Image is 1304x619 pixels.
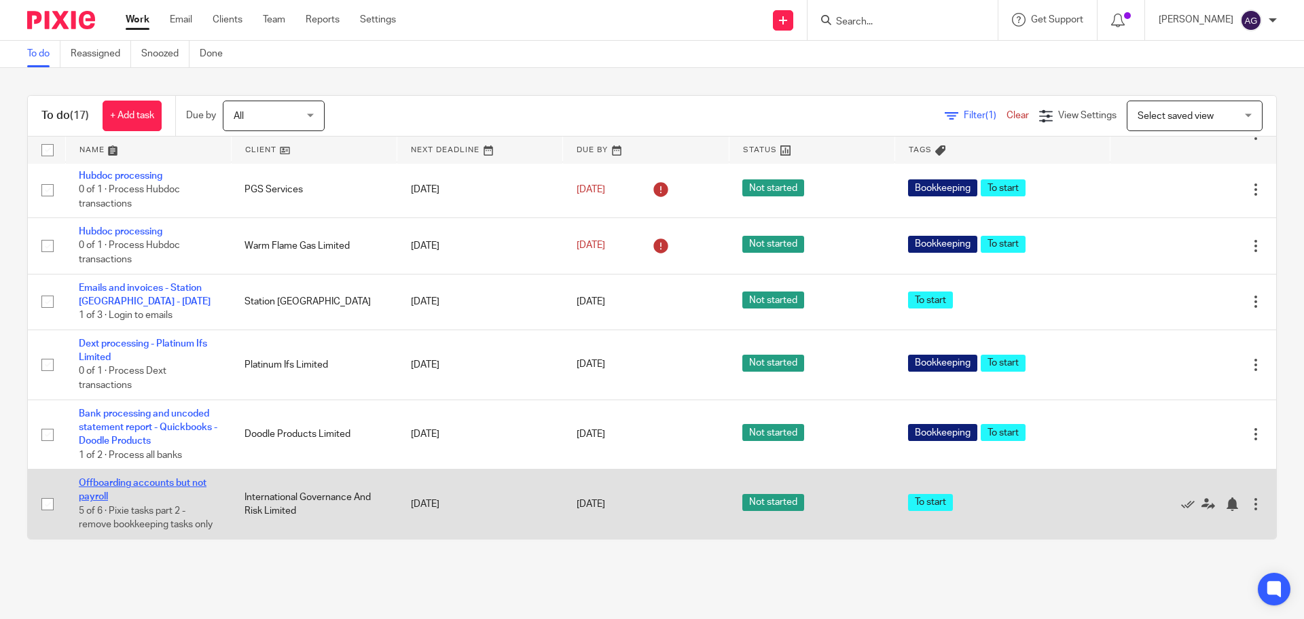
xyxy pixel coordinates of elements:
[79,171,162,181] a: Hubdoc processing
[306,13,340,26] a: Reports
[79,241,180,265] span: 0 of 1 · Process Hubdoc transactions
[981,355,1026,372] span: To start
[835,16,957,29] input: Search
[577,241,605,251] span: [DATE]
[1138,111,1214,121] span: Select saved view
[981,236,1026,253] span: To start
[577,360,605,370] span: [DATE]
[231,162,397,217] td: PGS Services
[79,339,207,362] a: Dext processing - Platinum Ifs Limited
[397,162,563,217] td: [DATE]
[126,13,149,26] a: Work
[577,297,605,306] span: [DATE]
[79,283,211,306] a: Emails and invoices - Station [GEOGRAPHIC_DATA] - [DATE]
[397,400,563,470] td: [DATE]
[231,218,397,274] td: Warm Flame Gas Limited
[1058,111,1117,120] span: View Settings
[79,311,173,320] span: 1 of 3 · Login to emails
[360,13,396,26] a: Settings
[263,13,285,26] a: Team
[41,109,89,123] h1: To do
[981,179,1026,196] span: To start
[231,470,397,539] td: International Governance And Risk Limited
[27,11,95,29] img: Pixie
[577,185,605,194] span: [DATE]
[79,478,206,501] a: Offboarding accounts but not payroll
[79,367,166,391] span: 0 of 1 · Process Dext transactions
[186,109,216,122] p: Due by
[79,450,182,460] span: 1 of 2 · Process all banks
[1240,10,1262,31] img: svg%3E
[397,470,563,539] td: [DATE]
[577,429,605,439] span: [DATE]
[908,179,977,196] span: Bookkeeping
[71,41,131,67] a: Reassigned
[577,499,605,509] span: [DATE]
[103,101,162,131] a: + Add task
[200,41,233,67] a: Done
[213,13,242,26] a: Clients
[985,111,996,120] span: (1)
[742,494,804,511] span: Not started
[742,424,804,441] span: Not started
[908,494,953,511] span: To start
[231,274,397,330] td: Station [GEOGRAPHIC_DATA]
[231,330,397,400] td: Platinum Ifs Limited
[79,506,213,530] span: 5 of 6 · Pixie tasks part 2 - remove bookkeeping tasks only
[742,355,804,372] span: Not started
[964,111,1007,120] span: Filter
[397,218,563,274] td: [DATE]
[397,274,563,330] td: [DATE]
[909,146,932,154] span: Tags
[79,409,217,446] a: Bank processing and uncoded statement report - Quickbooks - Doodle Products
[981,424,1026,441] span: To start
[234,111,244,121] span: All
[908,291,953,308] span: To start
[231,400,397,470] td: Doodle Products Limited
[1159,13,1233,26] p: [PERSON_NAME]
[1031,15,1083,24] span: Get Support
[908,424,977,441] span: Bookkeeping
[1007,111,1029,120] a: Clear
[27,41,60,67] a: To do
[742,291,804,308] span: Not started
[79,185,180,209] span: 0 of 1 · Process Hubdoc transactions
[742,236,804,253] span: Not started
[742,179,804,196] span: Not started
[908,355,977,372] span: Bookkeeping
[141,41,189,67] a: Snoozed
[170,13,192,26] a: Email
[79,227,162,236] a: Hubdoc processing
[70,110,89,121] span: (17)
[908,236,977,253] span: Bookkeeping
[1181,497,1201,511] a: Mark as done
[397,330,563,400] td: [DATE]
